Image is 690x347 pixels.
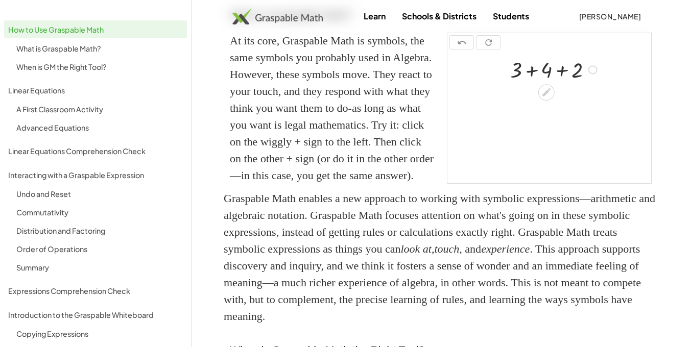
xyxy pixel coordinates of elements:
em: touch [434,242,459,255]
div: Undo and Reset [16,188,183,200]
div: Interacting with a Graspable Expression [8,169,183,181]
div: At its core, Graspable Math is symbols, the same symbols you probably used in Algebra. However, t... [230,32,435,184]
i: refresh [484,37,493,49]
em: look at [400,242,432,255]
a: Students [485,7,537,26]
div: Summary [16,261,183,274]
p: Graspable Math enables a new approach to working with symbolic expressions—arithmetic and algebra... [224,190,658,325]
div: Advanced Equations [16,121,183,134]
div: Distribution and Factoring [16,225,183,237]
a: Expressions Comprehension Check [4,282,187,300]
div: What is Graspable Math? [16,42,183,55]
a: How to Use Graspable Math [4,20,187,38]
div: Expressions Comprehension Check [8,285,183,297]
a: Interacting with a Graspable Expression [4,166,187,184]
span: [PERSON_NAME] [579,12,641,21]
div: Introduction to the Graspable Whiteboard [8,309,183,321]
div: Edit math [538,84,555,101]
button: [PERSON_NAME] [570,7,649,26]
button: refresh [476,35,501,49]
a: Schools & Districts [394,7,485,26]
div: A First Classroom Activity [16,103,183,115]
div: When is GM the Right Tool? [16,61,183,73]
div: Copying Expressions [16,328,183,340]
i: undo [457,37,467,49]
em: experience [481,242,530,255]
button: undo [449,35,474,49]
div: Commutativity [16,206,183,218]
div: Linear Equations Comprehension Check [8,145,183,157]
a: Linear Equations [4,81,187,99]
a: Introduction to the Graspable Whiteboard [4,306,187,324]
a: Linear Equations Comprehension Check [4,142,187,160]
a: Learn [355,7,394,26]
div: Order of Operations [16,243,183,255]
div: How to Use Graspable Math [8,23,183,36]
div: Linear Equations [8,84,183,96]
